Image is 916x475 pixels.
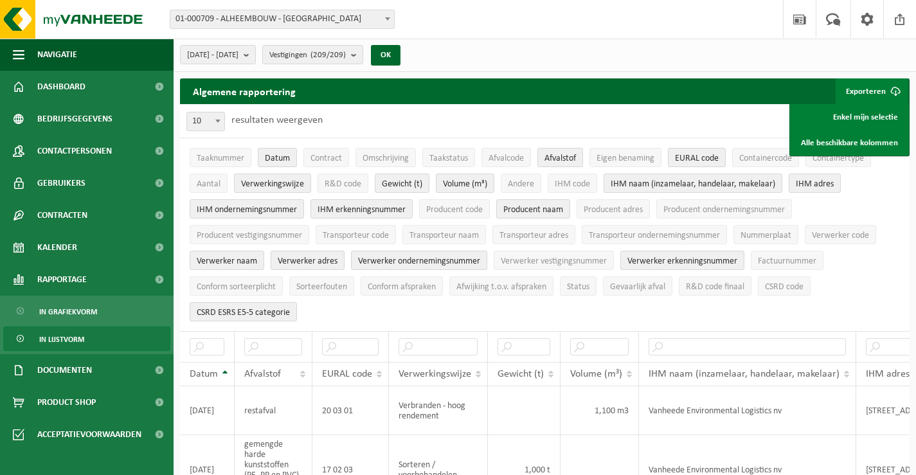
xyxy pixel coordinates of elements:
span: Acceptatievoorwaarden [37,418,141,451]
button: TaakstatusTaakstatus: Activate to sort [422,148,475,167]
button: ContainercodeContainercode: Activate to sort [732,148,799,167]
span: Rapportage [37,264,87,296]
span: Producent ondernemingsnummer [663,205,785,215]
span: IHM erkenningsnummer [318,205,406,215]
span: Producent naam [503,205,563,215]
button: Afwijking t.o.v. afsprakenAfwijking t.o.v. afspraken: Activate to sort [449,276,553,296]
button: Verwerker erkenningsnummerVerwerker erkenningsnummer: Activate to sort [620,251,744,270]
span: CSRD ESRS E5-5 categorie [197,308,290,318]
button: AfvalcodeAfvalcode: Activate to sort [481,148,531,167]
span: 01-000709 - ALHEEMBOUW - OOSTNIEUWKERKE [170,10,395,29]
span: In lijstvorm [39,327,84,352]
span: Navigatie [37,39,77,71]
span: IHM adres [866,369,910,379]
a: Alle beschikbare kolommen [791,130,908,156]
span: Afvalcode [489,154,524,163]
button: OmschrijvingOmschrijving: Activate to sort [355,148,416,167]
span: Product Shop [37,386,96,418]
span: Volume (m³) [443,179,487,189]
span: Nummerplaat [741,231,791,240]
button: Verwerker adresVerwerker adres: Activate to sort [271,251,345,270]
span: Status [567,282,589,292]
span: Afvalstof [544,154,576,163]
button: Transporteur codeTransporteur code: Activate to sort [316,225,396,244]
span: Volume (m³) [570,369,622,379]
button: Verwerker vestigingsnummerVerwerker vestigingsnummer: Activate to sort [494,251,614,270]
span: Documenten [37,354,92,386]
button: Producent vestigingsnummerProducent vestigingsnummer: Activate to sort [190,225,309,244]
button: Producent ondernemingsnummerProducent ondernemingsnummer: Activate to sort [656,199,792,219]
td: restafval [235,386,312,435]
button: [DATE] - [DATE] [180,45,256,64]
td: Vanheede Environmental Logistics nv [639,386,856,435]
button: Producent adresProducent adres: Activate to sort [577,199,650,219]
button: NummerplaatNummerplaat: Activate to sort [733,225,798,244]
span: Vestigingen [269,46,346,65]
span: Containertype [813,154,864,163]
span: Factuurnummer [758,256,816,266]
span: Contracten [37,199,87,231]
button: DatumDatum: Activate to remove sorting [258,148,297,167]
span: In grafiekvorm [39,300,97,324]
button: Exporteren [836,78,908,104]
span: Transporteur ondernemingsnummer [589,231,720,240]
span: 10 [186,112,225,131]
a: In grafiekvorm [3,299,170,323]
h2: Algemene rapportering [180,78,309,104]
label: resultaten weergeven [231,115,323,125]
button: AantalAantal: Activate to sort [190,174,228,193]
span: Datum [265,154,290,163]
span: Taaknummer [197,154,244,163]
span: Bedrijfsgegevens [37,103,112,135]
button: Transporteur adresTransporteur adres: Activate to sort [492,225,575,244]
button: Eigen benamingEigen benaming: Activate to sort [589,148,661,167]
span: 01-000709 - ALHEEMBOUW - OOSTNIEUWKERKE [170,10,394,28]
button: R&D codeR&amp;D code: Activate to sort [318,174,368,193]
button: CSRD ESRS E5-5 categorieCSRD ESRS E5-5 categorie: Activate to sort [190,302,297,321]
button: Vestigingen(209/209) [262,45,363,64]
button: IHM codeIHM code: Activate to sort [548,174,597,193]
td: [DATE] [180,386,235,435]
button: ContractContract: Activate to sort [303,148,349,167]
button: AndereAndere: Activate to sort [501,174,541,193]
span: Datum [190,369,218,379]
button: AfvalstofAfvalstof: Activate to sort [537,148,583,167]
button: Gewicht (t)Gewicht (t): Activate to sort [375,174,429,193]
span: Verwerkingswijze [399,369,471,379]
span: Transporteur code [323,231,389,240]
button: Verwerker codeVerwerker code: Activate to sort [805,225,876,244]
span: Dashboard [37,71,85,103]
span: Verwerker adres [278,256,337,266]
span: IHM code [555,179,590,189]
span: Eigen benaming [597,154,654,163]
span: Kalender [37,231,77,264]
count: (209/209) [310,51,346,59]
span: Verwerker code [812,231,869,240]
span: Transporteur adres [499,231,568,240]
span: Contactpersonen [37,135,112,167]
span: IHM adres [796,179,834,189]
button: IHM erkenningsnummerIHM erkenningsnummer: Activate to sort [310,199,413,219]
span: Aantal [197,179,220,189]
button: OK [371,45,400,66]
span: Gebruikers [37,167,85,199]
span: Gevaarlijk afval [610,282,665,292]
button: IHM naam (inzamelaar, handelaar, makelaar)IHM naam (inzamelaar, handelaar, makelaar): Activate to... [604,174,782,193]
button: IHM ondernemingsnummerIHM ondernemingsnummer: Activate to sort [190,199,304,219]
button: Transporteur naamTransporteur naam: Activate to sort [402,225,486,244]
span: Contract [310,154,342,163]
button: Conform afspraken : Activate to sort [361,276,443,296]
span: Afwijking t.o.v. afspraken [456,282,546,292]
span: IHM naam (inzamelaar, handelaar, makelaar) [649,369,840,379]
span: [DATE] - [DATE] [187,46,238,65]
button: Conform sorteerplicht : Activate to sort [190,276,283,296]
span: R&D code finaal [686,282,744,292]
span: EURAL code [675,154,719,163]
iframe: chat widget [6,447,215,475]
td: 20 03 01 [312,386,389,435]
span: Conform afspraken [368,282,436,292]
a: In lijstvorm [3,327,170,351]
button: R&D code finaalR&amp;D code finaal: Activate to sort [679,276,751,296]
span: Transporteur naam [409,231,479,240]
span: Taakstatus [429,154,468,163]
